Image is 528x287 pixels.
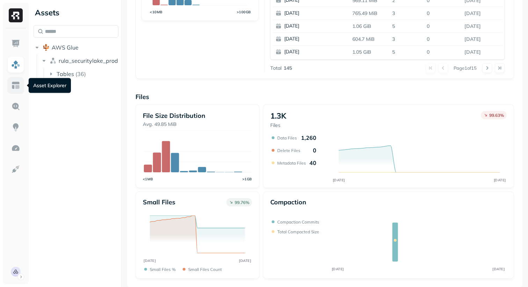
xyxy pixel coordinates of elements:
[43,44,50,51] img: root
[462,33,502,45] p: Sep 23, 2025
[284,23,352,30] p: [DATE]
[150,10,163,14] tspan: <10MB
[424,46,462,58] p: 0
[237,10,251,14] tspan: >100GB
[273,20,355,32] button: [DATE]
[301,134,316,141] p: 1,260
[41,55,119,66] button: rula_securitylake_prod
[331,267,344,271] tspan: [DATE]
[332,178,345,182] tspan: [DATE]
[462,7,502,20] p: Sep 23, 2025
[277,148,300,153] p: Delete Files
[188,267,222,272] p: Small files count
[389,46,424,58] p: 5
[424,7,462,20] p: 0
[144,258,156,263] tspan: [DATE]
[273,46,355,58] button: [DATE]
[143,112,252,120] p: File Size Distribution
[34,7,118,18] div: Assets
[492,267,505,271] tspan: [DATE]
[277,219,319,225] p: Compaction commits
[59,57,118,64] span: rula_securitylake_prod
[284,65,292,71] p: 145
[273,33,355,45] button: [DATE]
[11,123,20,132] img: Insights
[11,267,21,277] img: Rula
[50,57,57,64] img: namespace
[489,113,504,118] p: 99.63 %
[150,267,176,272] p: Small files %
[284,48,352,55] p: [DATE]
[424,33,462,45] p: 0
[11,39,20,48] img: Dashboard
[284,36,352,43] p: [DATE]
[52,44,79,51] span: AWS Glue
[270,122,286,129] p: Files
[350,7,390,20] p: 765.49 MiB
[11,60,20,69] img: Assets
[350,46,390,58] p: 1.05 GiB
[143,198,175,206] p: Small files
[493,178,506,182] tspan: [DATE]
[34,42,118,53] button: AWS Glue
[11,102,20,111] img: Query Explorer
[270,111,286,121] p: 1.3K
[29,78,71,93] div: Asset Explorer
[11,144,20,153] img: Optimization
[277,229,319,234] p: Total compacted size
[389,7,424,20] p: 3
[143,121,252,128] p: Avg. 49.85 MiB
[47,68,119,80] button: Tables(36)
[462,46,502,58] p: Sep 23, 2025
[270,65,281,71] p: Total
[277,160,306,166] p: Metadata Files
[11,165,20,174] img: Integrations
[424,20,462,32] p: 0
[57,70,74,77] span: Tables
[284,10,352,17] p: [DATE]
[75,70,86,77] p: ( 36 )
[389,20,424,32] p: 5
[313,147,316,154] p: 0
[242,177,252,181] tspan: >1GB
[454,65,477,71] p: Page 1 of 15
[389,33,424,45] p: 3
[309,159,316,166] p: 40
[462,20,502,32] p: Sep 23, 2025
[350,20,390,32] p: 1.06 GiB
[9,8,23,22] img: Ryft
[235,200,249,205] p: 99.76 %
[143,177,153,181] tspan: <1MB
[350,33,390,45] p: 604.7 MiB
[135,93,514,101] p: Files
[273,7,355,20] button: [DATE]
[270,198,306,206] p: Compaction
[277,135,297,141] p: Data Files
[239,258,251,263] tspan: [DATE]
[11,81,20,90] img: Asset Explorer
